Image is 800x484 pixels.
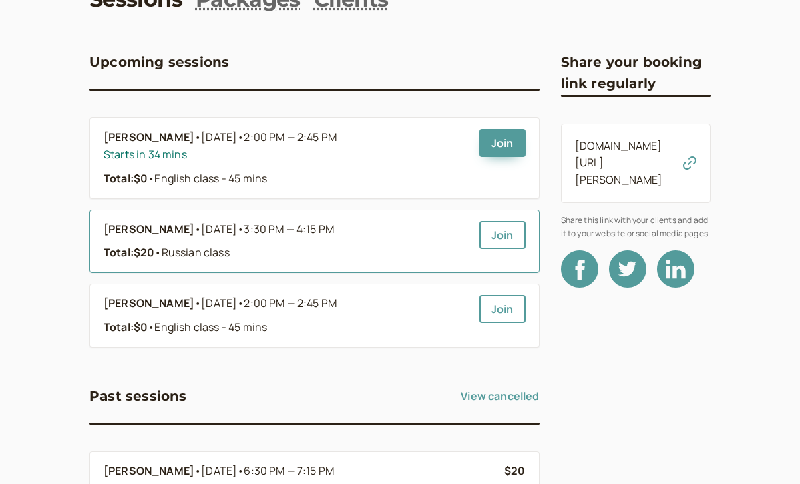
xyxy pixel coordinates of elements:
[244,463,334,478] span: 6:30 PM — 7:15 PM
[461,385,539,407] a: View cancelled
[104,221,194,238] b: [PERSON_NAME]
[154,245,229,260] span: Russian class
[148,320,154,334] span: •
[104,129,469,188] a: [PERSON_NAME]•[DATE]•2:00 PM — 2:45 PMStarts in 34 minsTotal:$0•English class - 45 mins
[479,221,526,249] a: Join
[104,146,469,164] div: Starts in 34 mins
[89,385,187,407] h3: Past sessions
[194,463,201,480] span: •
[237,130,244,144] span: •
[479,129,526,157] a: Join
[104,245,154,260] strong: Total: $20
[194,129,201,146] span: •
[575,138,663,188] a: [DOMAIN_NAME][URL][PERSON_NAME]
[194,221,201,238] span: •
[104,295,469,336] a: [PERSON_NAME]•[DATE]•2:00 PM — 2:45 PMTotal:$0•English class - 45 mins
[104,320,148,334] strong: Total: $0
[194,295,201,312] span: •
[104,463,194,480] b: [PERSON_NAME]
[237,296,244,310] span: •
[561,51,711,95] h3: Share your booking link regularly
[148,320,267,334] span: English class - 45 mins
[201,129,337,146] span: [DATE]
[244,222,334,236] span: 3:30 PM — 4:15 PM
[104,221,469,262] a: [PERSON_NAME]•[DATE]•3:30 PM — 4:15 PMTotal:$20•Russian class
[479,295,526,323] a: Join
[104,463,493,480] a: [PERSON_NAME]•[DATE]•6:30 PM — 7:15 PM
[104,295,194,312] b: [PERSON_NAME]
[244,296,337,310] span: 2:00 PM — 2:45 PM
[201,221,334,238] span: [DATE]
[237,463,244,478] span: •
[201,295,337,312] span: [DATE]
[148,171,267,186] span: English class - 45 mins
[89,51,229,73] h3: Upcoming sessions
[504,463,525,478] b: $20
[104,171,148,186] strong: Total: $0
[733,420,800,484] iframe: Chat Widget
[244,130,337,144] span: 2:00 PM — 2:45 PM
[104,129,194,146] b: [PERSON_NAME]
[154,245,161,260] span: •
[148,171,154,186] span: •
[561,214,711,240] span: Share this link with your clients and add it to your website or social media pages
[201,463,334,480] span: [DATE]
[237,222,244,236] span: •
